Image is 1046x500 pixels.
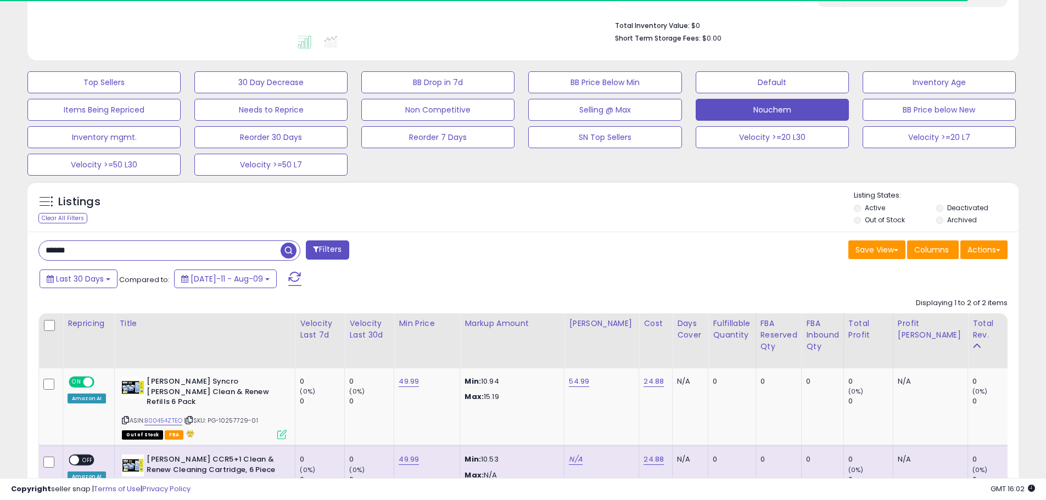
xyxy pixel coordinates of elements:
a: 49.99 [399,454,419,465]
small: (0%) [300,465,315,474]
small: (0%) [972,465,988,474]
span: 2025-09-9 16:02 GMT [991,484,1035,494]
div: FBA Reserved Qty [760,318,797,352]
button: Default [696,71,849,93]
div: 0 [848,454,893,464]
div: Velocity Last 7d [300,318,340,341]
div: 0 [806,377,835,386]
a: 54.99 [569,376,589,387]
p: 10.94 [465,377,556,386]
button: Items Being Repriced [27,99,181,121]
b: [PERSON_NAME] CCR5+1 Clean & Renew Cleaning Cartridge, 6 Piece [147,454,280,477]
div: Displaying 1 to 2 of 2 items [916,298,1008,308]
div: Total Profit [848,318,888,341]
button: Nouchem [696,99,849,121]
strong: Copyright [11,484,51,494]
a: N/A [569,454,582,465]
label: Active [865,203,885,212]
div: N/A [677,454,700,464]
button: Needs to Reprice [194,99,348,121]
i: hazardous material [183,430,195,437]
button: Velocity >=50 L7 [194,154,348,176]
div: 0 [848,396,893,406]
button: Reorder 30 Days [194,126,348,148]
span: OFF [93,378,110,387]
b: [PERSON_NAME] Syncro [PERSON_NAME] Clean & Renew Refills 6 Pack [147,377,280,410]
div: 0 [972,377,1017,386]
div: N/A [677,377,700,386]
div: Velocity Last 30d [349,318,389,341]
button: Last 30 Days [40,269,118,288]
span: | SKU: PG-10257729-01 [184,416,258,425]
button: Save View [848,240,905,259]
div: Min Price [399,318,455,329]
div: 0 [760,377,793,386]
img: 417mDF35fqL._SL40_.jpg [122,454,144,476]
button: Inventory Age [863,71,1016,93]
div: Repricing [68,318,110,329]
div: 0 [972,396,1017,406]
div: seller snap | | [11,484,191,495]
span: $0.00 [702,33,721,43]
label: Archived [947,215,977,224]
div: 0 [848,377,893,386]
p: 10.53 [465,454,556,464]
span: Compared to: [119,274,170,285]
li: $0 [615,18,999,31]
button: BB Price below New [863,99,1016,121]
button: Inventory mgmt. [27,126,181,148]
img: 31v5+d-2h-L._SL40_.jpg [122,377,144,398]
p: 15.19 [465,392,556,402]
small: (0%) [349,465,365,474]
div: Clear All Filters [38,213,87,223]
div: FBA inbound Qty [806,318,839,352]
div: 0 [806,454,835,464]
button: Top Sellers [27,71,181,93]
a: Privacy Policy [142,484,191,494]
a: B00454ZTEO [144,416,182,425]
div: ASIN: [122,377,287,438]
div: Markup Amount [465,318,560,329]
div: 0 [300,454,344,464]
button: Velocity >=20 L7 [863,126,1016,148]
div: Total Rev. [972,318,1013,341]
strong: Min: [465,454,481,464]
span: All listings that are currently out of stock and unavailable for purchase on Amazon [122,430,163,440]
span: Columns [914,244,949,255]
label: Deactivated [947,203,988,212]
span: FBA [165,430,183,440]
div: N/A [898,377,959,386]
div: Title [119,318,290,329]
small: (0%) [972,387,988,396]
b: Total Inventory Value: [615,21,690,30]
button: BB Price Below Min [528,71,681,93]
div: 0 [972,454,1017,464]
span: [DATE]-11 - Aug-09 [191,273,263,284]
button: Velocity >=50 L30 [27,154,181,176]
strong: Max: [465,391,484,402]
div: N/A [898,454,959,464]
small: (0%) [349,387,365,396]
button: Actions [960,240,1008,259]
div: 0 [300,396,344,406]
button: [DATE]-11 - Aug-09 [174,269,277,288]
label: Out of Stock [865,215,905,224]
button: Non Competitive [361,99,514,121]
button: Velocity >=20 L30 [696,126,849,148]
button: Selling @ Max [528,99,681,121]
button: BB Drop in 7d [361,71,514,93]
button: Filters [306,240,349,260]
div: 0 [300,377,344,386]
a: 24.88 [644,376,664,387]
button: SN Top Sellers [528,126,681,148]
span: OFF [79,456,97,465]
div: Fulfillable Quantity [713,318,751,341]
span: Last 30 Days [56,273,104,284]
div: 0 [713,377,747,386]
span: ON [70,378,83,387]
a: Terms of Use [94,484,141,494]
div: Amazon AI [68,394,106,403]
button: 30 Day Decrease [194,71,348,93]
p: Listing States: [854,190,1019,201]
h5: Listings [58,194,100,210]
